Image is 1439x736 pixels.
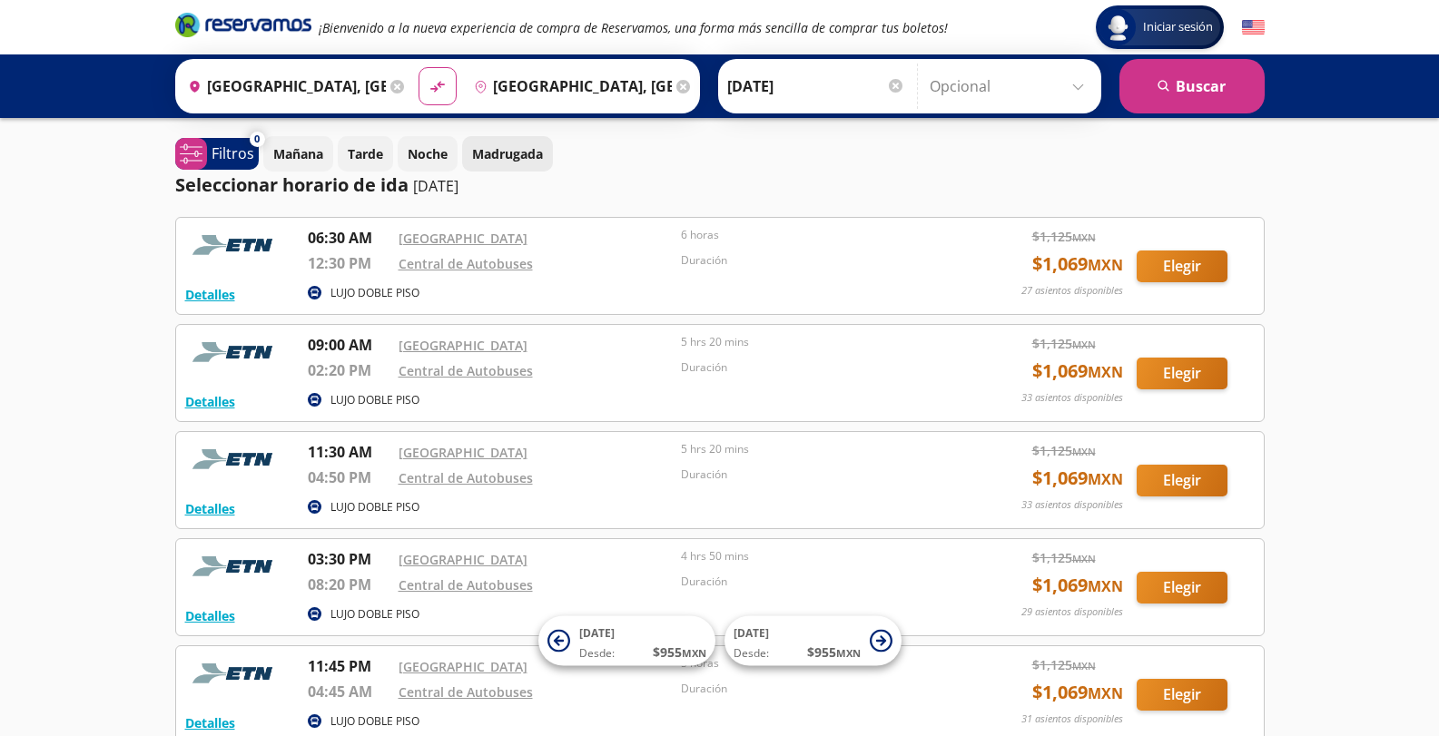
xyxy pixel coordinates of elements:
[254,132,260,147] span: 0
[1032,679,1123,706] span: $ 1,069
[1137,679,1227,711] button: Elegir
[398,136,458,172] button: Noche
[1032,572,1123,599] span: $ 1,069
[1032,441,1096,460] span: $ 1,125
[1032,548,1096,567] span: $ 1,125
[472,144,543,163] p: Madrugada
[1242,16,1265,39] button: English
[681,334,955,350] p: 5 hrs 20 mins
[1088,469,1123,489] small: MXN
[1021,711,1123,727] p: 31 asientos disponibles
[681,574,955,590] p: Duración
[1032,465,1123,492] span: $ 1,069
[1021,604,1123,620] p: 29 asientos disponibles
[682,646,706,660] small: MXN
[1088,683,1123,703] small: MXN
[399,444,527,461] a: [GEOGRAPHIC_DATA]
[681,681,955,697] p: Duración
[1088,362,1123,382] small: MXN
[308,655,389,677] p: 11:45 PM
[724,616,902,666] button: [DATE]Desde:$955MXN
[185,227,285,263] img: RESERVAMOS
[185,499,235,518] button: Detalles
[1021,497,1123,513] p: 33 asientos disponibles
[212,142,254,164] p: Filtros
[1136,18,1220,36] span: Iniciar sesión
[399,551,527,568] a: [GEOGRAPHIC_DATA]
[681,227,955,243] p: 6 horas
[1032,334,1096,353] span: $ 1,125
[399,255,533,272] a: Central de Autobuses
[807,643,861,662] span: $ 955
[1137,465,1227,496] button: Elegir
[1088,576,1123,596] small: MXN
[579,645,615,662] span: Desde:
[734,645,769,662] span: Desde:
[308,574,389,595] p: 08:20 PM
[399,337,527,354] a: [GEOGRAPHIC_DATA]
[1032,655,1096,674] span: $ 1,125
[308,548,389,570] p: 03:30 PM
[185,392,235,411] button: Detalles
[263,136,333,172] button: Mañana
[413,175,458,197] p: [DATE]
[579,625,615,641] span: [DATE]
[308,334,389,356] p: 09:00 AM
[185,606,235,625] button: Detalles
[175,172,409,199] p: Seleccionar horario de ida
[175,11,311,38] i: Brand Logo
[308,681,389,702] p: 04:45 AM
[330,606,419,623] p: LUJO DOBLE PISO
[273,144,323,163] p: Mañana
[319,19,948,36] em: ¡Bienvenido a la nueva experiencia de compra de Reservamos, una forma más sencilla de comprar tus...
[1137,358,1227,389] button: Elegir
[330,499,419,515] p: LUJO DOBLE PISO
[681,441,955,457] p: 5 hrs 20 mins
[399,469,533,486] a: Central de Autobuses
[399,230,527,247] a: [GEOGRAPHIC_DATA]
[681,466,955,483] p: Duración
[185,285,235,304] button: Detalles
[185,713,235,732] button: Detalles
[1072,552,1096,565] small: MXN
[185,655,285,692] img: RESERVAMOS
[399,576,533,594] a: Central de Autobuses
[175,11,311,44] a: Brand Logo
[1137,572,1227,604] button: Elegir
[181,64,386,109] input: Buscar Origen
[681,359,955,376] p: Duración
[1032,227,1096,246] span: $ 1,125
[308,227,389,249] p: 06:30 AM
[175,138,259,170] button: 0Filtros
[538,616,715,666] button: [DATE]Desde:$955MXN
[330,392,419,408] p: LUJO DOBLE PISO
[681,252,955,269] p: Duración
[1088,255,1123,275] small: MXN
[462,136,553,172] button: Madrugada
[1072,659,1096,672] small: MXN
[1072,231,1096,244] small: MXN
[408,144,448,163] p: Noche
[185,548,285,584] img: RESERVAMOS
[1032,250,1123,278] span: $ 1,069
[308,441,389,463] p: 11:30 AM
[727,64,905,109] input: Elegir Fecha
[308,252,389,274] p: 12:30 PM
[348,144,383,163] p: Tarde
[330,285,419,301] p: LUJO DOBLE PISO
[1021,283,1123,299] p: 27 asientos disponibles
[1072,338,1096,351] small: MXN
[930,64,1092,109] input: Opcional
[399,362,533,379] a: Central de Autobuses
[1032,358,1123,385] span: $ 1,069
[734,625,769,641] span: [DATE]
[330,713,419,730] p: LUJO DOBLE PISO
[1021,390,1123,406] p: 33 asientos disponibles
[399,658,527,675] a: [GEOGRAPHIC_DATA]
[308,359,389,381] p: 02:20 PM
[653,643,706,662] span: $ 955
[1119,59,1265,113] button: Buscar
[1072,445,1096,458] small: MXN
[338,136,393,172] button: Tarde
[681,548,955,564] p: 4 hrs 50 mins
